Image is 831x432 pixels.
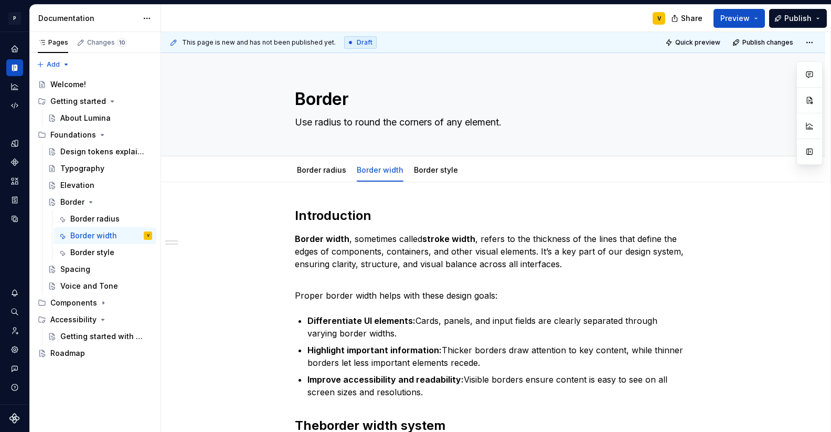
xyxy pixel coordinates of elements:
[414,165,458,174] a: Border style
[410,159,462,181] div: Border style
[44,328,156,345] a: Getting started with accessibility
[38,38,68,47] div: Pages
[681,13,702,24] span: Share
[666,9,709,28] button: Share
[769,9,827,28] button: Publish
[34,311,156,328] div: Accessibility
[742,38,793,47] span: Publish changes
[307,345,442,355] strong: Highlight important information:
[295,289,691,302] p: Proper border width helps with these design goals:
[44,177,156,194] a: Elevation
[87,38,127,47] div: Changes
[675,38,720,47] span: Quick preview
[295,208,371,223] strong: Introduction
[60,197,84,207] div: Border
[54,210,156,227] a: Border radius
[6,210,23,227] a: Data sources
[34,294,156,311] div: Components
[50,298,97,308] div: Components
[353,159,408,181] div: Border width
[307,373,691,398] p: Visible borders ensure content is easy to see on all screen sizes and resolutions.
[6,322,23,339] a: Invite team
[6,303,23,320] button: Search ⌘K
[50,96,106,107] div: Getting started
[34,76,156,93] a: Welcome!
[6,40,23,57] a: Home
[293,114,689,131] textarea: Use radius to round the corners of any element.
[117,38,127,47] span: 10
[6,154,23,171] a: Components
[34,345,156,362] a: Roadmap
[50,79,86,90] div: Welcome!
[720,13,750,24] span: Preview
[60,113,111,123] div: About Lumina
[8,12,21,25] div: P
[6,285,23,301] button: Notifications
[357,165,403,174] a: Border width
[60,264,90,275] div: Spacing
[70,247,114,258] div: Border style
[44,261,156,278] a: Spacing
[60,146,147,157] div: Design tokens explained
[34,76,156,362] div: Page tree
[60,180,94,191] div: Elevation
[6,360,23,377] button: Contact support
[54,227,156,244] a: Border widthV
[44,160,156,177] a: Typography
[6,173,23,189] a: Assets
[6,59,23,76] a: Documentation
[38,13,137,24] div: Documentation
[34,93,156,110] div: Getting started
[50,130,96,140] div: Foundations
[307,344,691,369] p: Thicker borders draw attention to key content, while thinner borders let less important elements ...
[44,143,156,160] a: Design tokens explained
[422,234,475,244] strong: stroke width
[307,315,415,326] strong: Differentiate UI elements:
[6,78,23,95] div: Analytics
[295,234,349,244] strong: Border width
[44,278,156,294] a: Voice and Tone
[6,341,23,358] a: Settings
[44,194,156,210] a: Border
[54,244,156,261] a: Border style
[662,35,725,50] button: Quick preview
[50,348,85,359] div: Roadmap
[293,159,350,181] div: Border radius
[713,9,765,28] button: Preview
[60,331,147,342] div: Getting started with accessibility
[6,192,23,208] a: Storybook stories
[784,13,812,24] span: Publish
[6,135,23,152] a: Design tokens
[60,281,118,291] div: Voice and Tone
[182,38,336,47] span: This page is new and has not been published yet.
[44,110,156,127] a: About Lumina
[657,14,661,23] div: V
[70,230,117,241] div: Border width
[47,60,60,69] span: Add
[729,35,798,50] button: Publish changes
[34,127,156,143] div: Foundations
[147,230,150,241] div: V
[2,7,27,29] button: P
[6,97,23,114] a: Code automation
[295,233,691,283] p: , sometimes called , refers to the thickness of the lines that define the edges of components, co...
[297,165,346,174] a: Border radius
[50,314,97,325] div: Accessibility
[307,374,464,385] strong: Improve accessibility and readability:
[357,38,372,47] span: Draft
[307,314,691,340] p: Cards, panels, and input fields are clearly separated through varying border widths.
[9,413,20,424] svg: Supernova Logo
[293,87,689,112] textarea: Border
